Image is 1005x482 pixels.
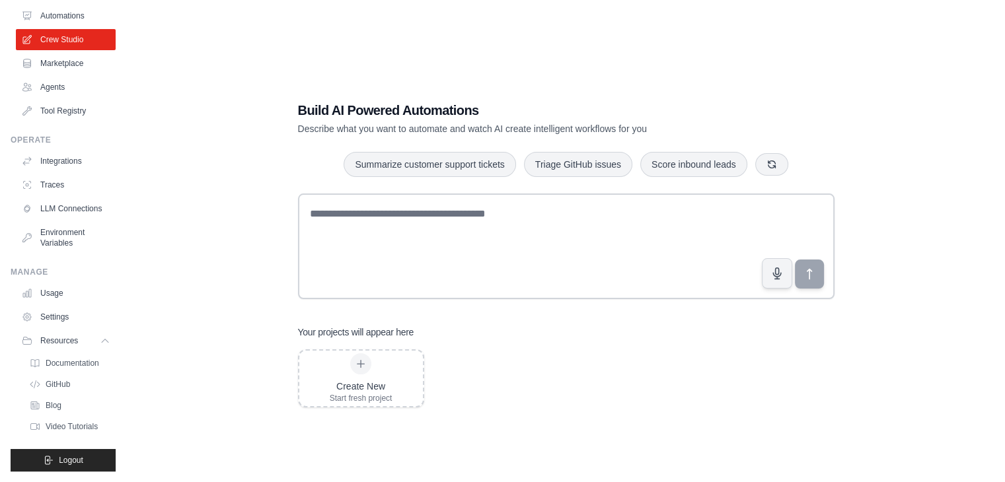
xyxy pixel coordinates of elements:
[524,152,632,177] button: Triage GitHub issues
[59,455,83,465] span: Logout
[46,358,99,368] span: Documentation
[330,380,392,393] div: Create New
[11,135,116,145] div: Operate
[16,283,116,304] a: Usage
[24,375,116,394] a: GitHub
[46,421,98,432] span: Video Tutorials
[298,122,742,135] p: Describe what you want to automate and watch AI create intelligent workflows for you
[16,5,116,26] a: Automations
[16,77,116,98] a: Agents
[16,174,116,195] a: Traces
[640,152,747,177] button: Score inbound leads
[298,326,414,339] h3: Your projects will appear here
[16,306,116,327] a: Settings
[11,449,116,471] button: Logout
[344,152,515,177] button: Summarize customer support tickets
[24,354,116,372] a: Documentation
[330,393,392,403] div: Start fresh project
[298,101,742,120] h1: Build AI Powered Automations
[16,198,116,219] a: LLM Connections
[11,267,116,277] div: Manage
[762,258,792,289] button: Click to speak your automation idea
[755,153,788,176] button: Get new suggestions
[16,29,116,50] a: Crew Studio
[16,151,116,172] a: Integrations
[24,417,116,436] a: Video Tutorials
[24,396,116,415] a: Blog
[16,222,116,254] a: Environment Variables
[46,400,61,411] span: Blog
[46,379,70,390] span: GitHub
[16,330,116,351] button: Resources
[939,419,1005,482] iframe: Chat Widget
[16,53,116,74] a: Marketplace
[16,100,116,121] a: Tool Registry
[40,335,78,346] span: Resources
